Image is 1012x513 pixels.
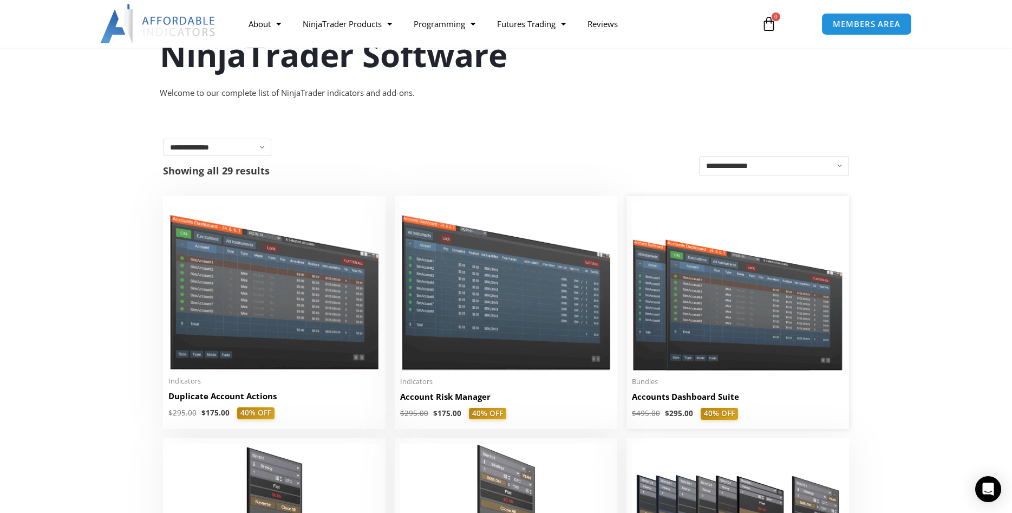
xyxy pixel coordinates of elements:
a: Accounts Dashboard Suite [632,391,844,408]
p: Showing all 29 results [163,166,270,176]
span: MEMBERS AREA [833,20,900,28]
select: Shop order [699,156,849,176]
a: MEMBERS AREA [821,13,912,35]
a: NinjaTrader Products [292,11,403,36]
a: Programming [403,11,486,36]
h2: Account Risk Manager [400,391,612,402]
a: About [238,11,292,36]
span: $ [201,408,206,418]
div: Open Intercom Messenger [975,476,1001,502]
a: Futures Trading [486,11,577,36]
div: Welcome to our complete list of NinjaTrader indicators and add-ons. [160,86,853,101]
a: Account Risk Manager [400,391,612,408]
span: Indicators [400,377,612,386]
span: Bundles [632,377,844,386]
img: Account Risk Manager [400,202,612,370]
a: 0 [745,8,793,40]
bdi: 295.00 [168,408,197,418]
span: $ [433,408,438,418]
bdi: 175.00 [433,408,461,418]
span: $ [665,408,669,418]
span: Indicators [168,376,380,386]
img: LogoAI | Affordable Indicators – NinjaTrader [100,4,217,43]
a: Reviews [577,11,629,36]
img: Duplicate Account Actions [168,202,380,370]
span: 40% OFF [237,407,275,419]
bdi: 175.00 [201,408,230,418]
span: 0 [772,12,780,21]
span: 40% OFF [469,408,506,420]
h2: Duplicate Account Actions [168,391,380,402]
bdi: 495.00 [632,408,660,418]
bdi: 295.00 [400,408,428,418]
nav: Menu [238,11,749,36]
span: 40% OFF [701,408,738,420]
a: Duplicate Account Actions [168,391,380,407]
span: $ [632,408,636,418]
img: Accounts Dashboard Suite [632,202,844,371]
bdi: 295.00 [665,408,693,418]
h2: Accounts Dashboard Suite [632,391,844,402]
span: $ [400,408,404,418]
h1: NinjaTrader Software [160,32,853,77]
span: $ [168,408,173,418]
